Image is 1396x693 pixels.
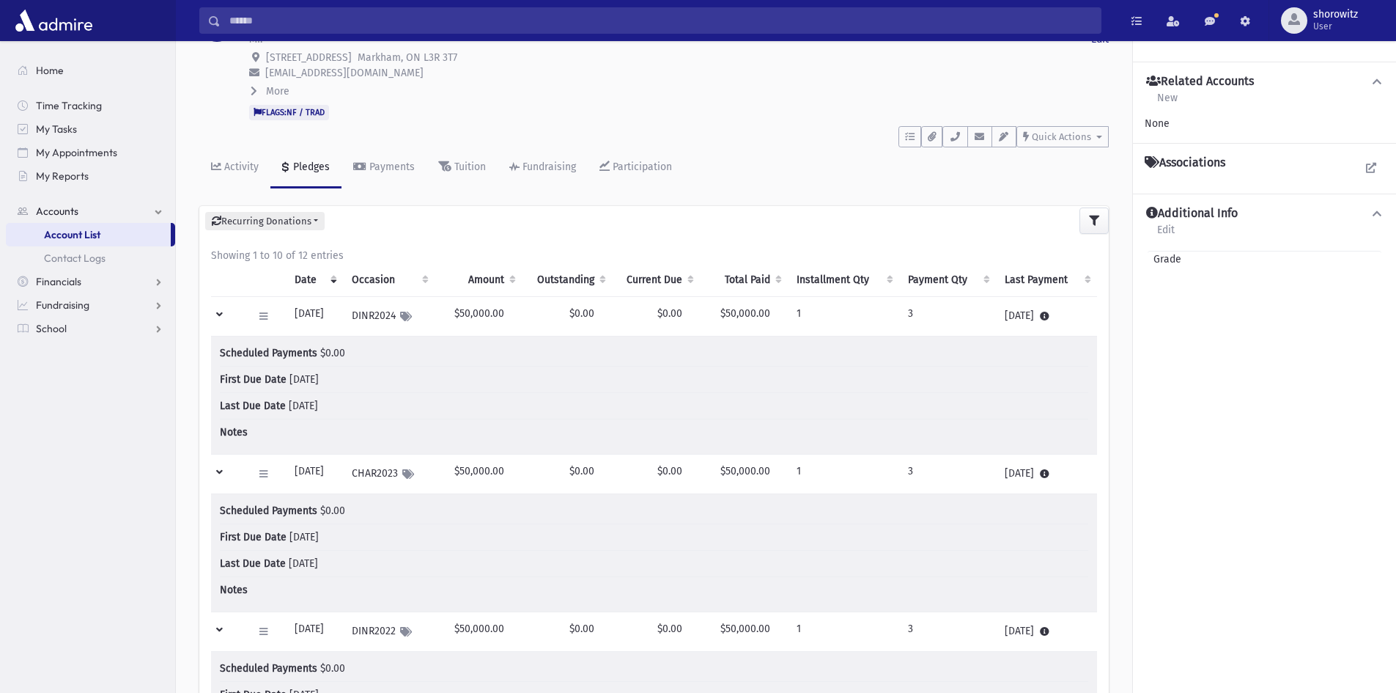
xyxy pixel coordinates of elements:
h4: Additional Info [1146,206,1238,221]
span: [DATE] [289,557,318,570]
td: 1 [788,297,899,337]
span: $0.00 [320,662,345,675]
span: $0.00 [657,623,682,635]
a: Contact Logs [6,246,175,270]
span: $0.00 [320,505,345,517]
span: Financials [36,275,81,288]
div: Activity [221,161,259,173]
span: $0.00 [657,465,682,477]
span: My Tasks [36,122,77,136]
span: $0.00 [569,465,594,477]
span: FLAGS:NF / TRAD [249,105,329,120]
div: Payments [366,161,415,173]
span: Scheduled Payments [220,503,317,518]
a: School [6,317,175,340]
div: Showing 1 to 10 of 12 entries [211,248,1097,263]
th: Amount: activate to sort column ascending [435,263,522,297]
th: Outstanding: activate to sort column ascending [522,263,612,297]
span: $0.00 [569,307,594,320]
td: [DATE] [286,297,343,337]
span: $0.00 [657,307,682,320]
td: 1 [788,612,899,652]
a: Financials [6,270,175,293]
span: User [1313,21,1358,32]
a: My Tasks [6,117,175,141]
th: Current Due: activate to sort column ascending [612,263,701,297]
span: More [266,85,289,98]
span: $50,000.00 [720,465,770,477]
span: [DATE] [289,373,319,386]
span: Time Tracking [36,99,102,112]
th: Total Paid: activate to sort column ascending [700,263,788,297]
td: $50,000.00 [435,297,522,337]
span: Bill [1175,29,1211,42]
div: None [1145,116,1384,131]
span: Last Due Date [220,556,286,571]
button: Recurring Donations [205,212,325,231]
h4: Associations [1145,155,1225,170]
span: Grade [1148,252,1181,267]
a: Edit [1156,221,1175,248]
td: 3 [899,455,996,494]
th: Date: activate to sort column ascending [286,263,343,297]
a: Pledges [270,147,341,188]
a: Fundraising [498,147,588,188]
button: Related Accounts [1145,74,1384,89]
span: [DATE] [289,531,319,543]
a: Fundraising [6,293,175,317]
div: Fundraising [520,161,576,173]
td: [DATE] [996,297,1097,337]
a: Tuition [426,147,498,188]
td: DINR2024 [343,297,435,337]
div: Pledges [290,161,330,173]
td: [DATE] [286,455,343,494]
span: Account List [44,228,100,241]
a: My Appointments [6,141,175,164]
th: Payment Qty: activate to sort column ascending [899,263,996,297]
span: [EMAIL_ADDRESS][DOMAIN_NAME] [265,67,424,79]
span: Home [36,64,64,77]
td: 3 [899,297,996,337]
td: [DATE] [286,612,343,652]
td: CHAR2023 [343,455,435,494]
span: First Due Date [220,372,287,387]
td: $50,000.00 [435,612,522,652]
span: $0.00 [569,623,594,635]
button: Additional Info [1145,206,1384,221]
th: Installment Qty: activate to sort column ascending [788,263,899,297]
span: Accounts [36,205,78,218]
h4: Related Accounts [1146,74,1254,89]
td: 3 [899,612,996,652]
span: First Due Date [220,529,287,545]
th: Occasion : activate to sort column ascending [343,263,435,297]
span: Markham, ON L3R 3T7 [358,51,457,64]
td: 1 [788,455,899,494]
a: Home [6,59,175,82]
span: Notes [220,425,275,440]
span: [STREET_ADDRESS] [266,51,352,64]
span: My Appointments [36,146,117,159]
button: More [249,84,291,99]
a: Accounts [6,199,175,223]
a: Participation [588,147,684,188]
a: New [1156,89,1178,116]
a: Payments [341,147,426,188]
a: Time Tracking [6,94,175,117]
span: $50,000.00 [720,623,770,635]
span: Scheduled Payments [220,345,317,361]
div: Participation [610,161,672,173]
span: School [36,322,67,335]
a: Account List [6,223,171,246]
span: Fundraising [36,298,89,312]
span: [DATE] [289,400,318,412]
img: AdmirePro [12,6,96,35]
a: Activity [199,147,270,188]
th: Last Payment: activate to sort column ascending [996,263,1097,297]
div: Tuition [451,161,486,173]
td: DINR2022 [343,612,435,652]
input: Search [221,7,1101,34]
a: My Reports [6,164,175,188]
span: Notes [220,582,275,598]
td: [DATE] [996,455,1097,494]
td: $50,000.00 [435,455,522,494]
